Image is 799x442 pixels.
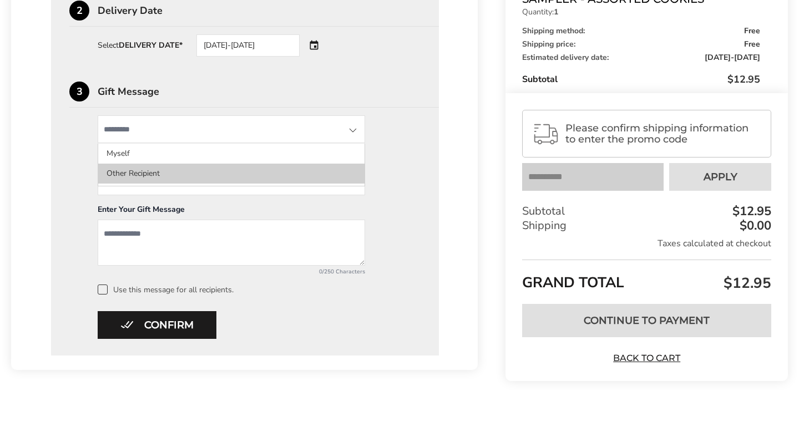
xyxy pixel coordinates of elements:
[737,220,771,232] div: $0.00
[608,352,686,364] a: Back to Cart
[98,87,439,96] div: Gift Message
[522,219,771,233] div: Shipping
[119,40,183,50] strong: DELIVERY DATE*
[730,206,771,218] div: $12.95
[98,268,365,276] div: 0/250 Characters
[522,260,771,296] div: GRAND TOTAL
[98,204,365,220] div: Enter Your Gift Message
[727,73,760,86] span: $12.95
[98,6,439,16] div: Delivery Date
[522,40,760,48] div: Shipping price:
[522,27,760,35] div: Shipping method:
[554,7,558,17] strong: 1
[705,54,760,62] span: -
[522,54,760,62] div: Estimated delivery date:
[522,8,760,16] p: Quantity:
[98,284,421,294] label: Use this message for all recipients.
[196,34,300,57] div: [DATE]-[DATE]
[744,40,760,48] span: Free
[734,52,760,63] span: [DATE]
[744,27,760,35] span: Free
[565,123,761,145] span: Please confirm shipping information to enter the promo code
[98,42,183,49] div: Select
[522,304,771,337] button: Continue to Payment
[98,164,365,184] li: Other Recipient
[98,115,365,143] input: State
[704,172,737,182] span: Apply
[98,220,365,266] textarea: Add a message
[522,73,760,86] div: Subtotal
[522,238,771,250] div: Taxes calculated at checkout
[522,205,771,219] div: Subtotal
[669,164,771,191] button: Apply
[721,273,771,293] span: $12.95
[705,52,731,63] span: [DATE]
[98,144,365,164] li: Myself
[98,311,216,339] button: Confirm button
[69,82,89,101] div: 3
[69,1,89,21] div: 2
